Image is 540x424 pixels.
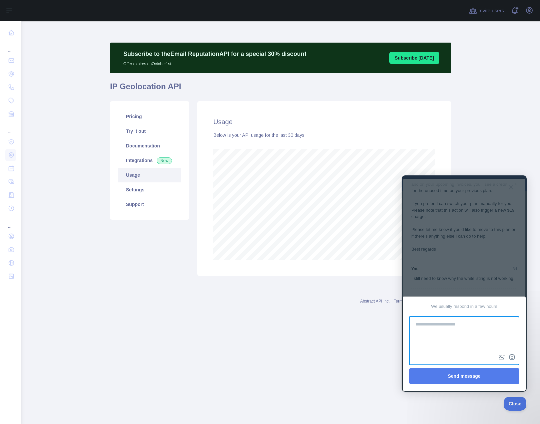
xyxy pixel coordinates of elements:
[504,397,527,411] iframe: Help Scout Beacon - Close
[389,52,439,64] button: Subscribe [DATE]
[360,299,390,304] a: Abstract API Inc.
[118,109,181,124] a: Pricing
[478,7,504,15] span: Invite users
[118,153,181,168] a: Integrations New
[5,40,16,53] div: ...
[213,132,435,138] div: Below is your API usage for the last 30 days
[468,5,505,16] button: Invite users
[118,168,181,182] a: Usage
[118,124,181,138] a: Try it out
[157,157,172,164] span: New
[118,182,181,197] a: Settings
[402,175,527,392] iframe: Help Scout Beacon - Live Chat, Contact Form, and Knowledge Base
[110,81,451,97] h1: IP Geolocation API
[394,299,423,304] a: Terms of service
[123,49,306,59] p: Subscribe to the Email Reputation API for a special 30 % discount
[118,197,181,212] a: Support
[213,117,435,126] h2: Usage
[5,121,16,134] div: ...
[118,138,181,153] a: Documentation
[123,59,306,67] p: Offer expires on October 1st.
[5,216,16,229] div: ...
